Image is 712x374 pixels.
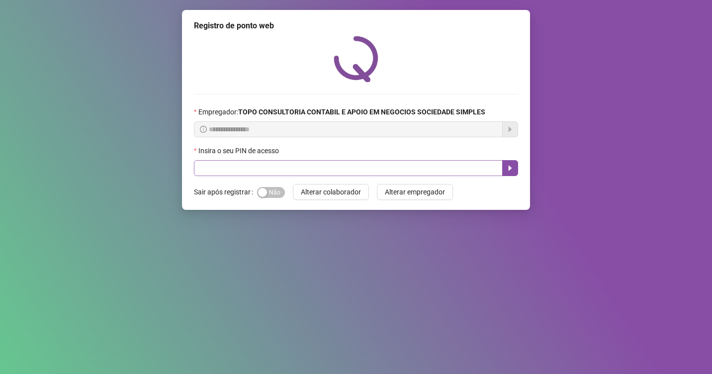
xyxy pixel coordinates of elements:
[200,126,207,133] span: info-circle
[293,184,369,200] button: Alterar colaborador
[194,184,257,200] label: Sair após registrar
[377,184,453,200] button: Alterar empregador
[194,145,285,156] label: Insira o seu PIN de acesso
[385,187,445,197] span: Alterar empregador
[194,20,518,32] div: Registro de ponto web
[334,36,378,82] img: QRPoint
[198,106,485,117] span: Empregador :
[506,164,514,172] span: caret-right
[301,187,361,197] span: Alterar colaborador
[238,108,485,116] strong: TOPO CONSULTORIA CONTABIL E APOIO EM NEGOCIOS SOCIEDADE SIMPLES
